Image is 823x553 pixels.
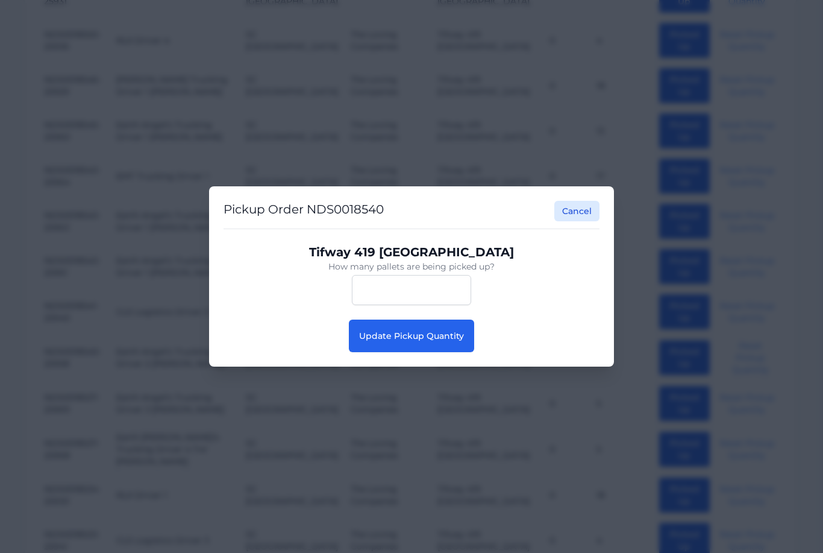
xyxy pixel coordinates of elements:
h2: Pickup Order NDS0018540 [224,201,384,221]
span: Update Pickup Quantity [359,330,464,341]
button: Cancel [554,201,599,221]
p: How many pallets are being picked up? [233,261,590,273]
button: Update Pickup Quantity [349,320,474,352]
p: Tifway 419 [GEOGRAPHIC_DATA] [233,244,590,261]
